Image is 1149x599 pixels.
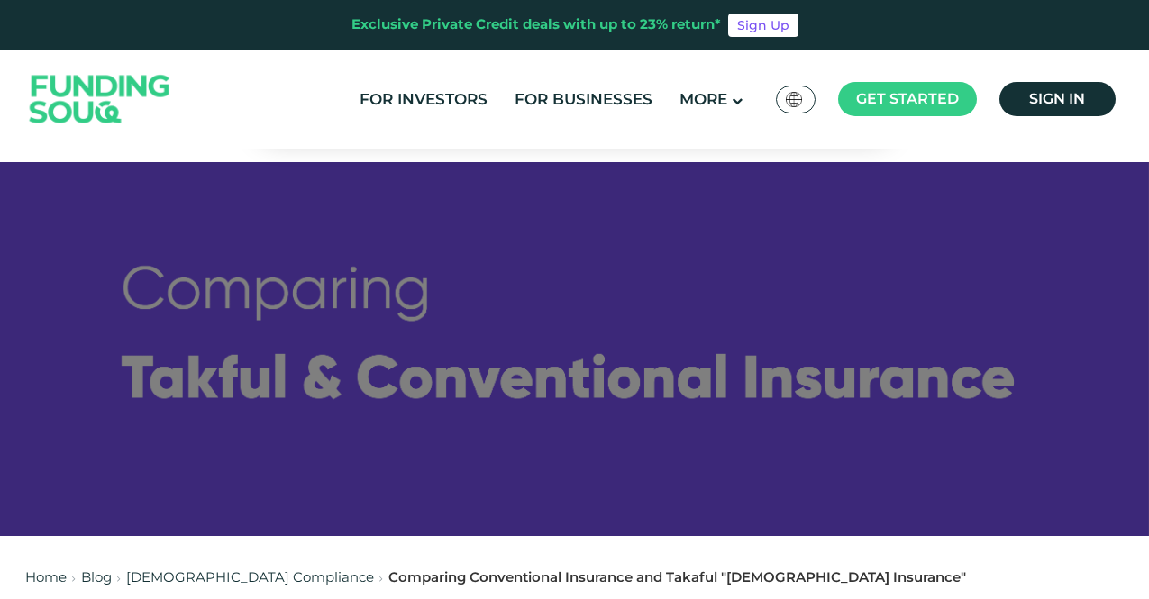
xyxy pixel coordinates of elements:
[786,92,802,107] img: SA Flag
[1029,90,1085,107] span: Sign in
[856,90,959,107] span: Get started
[25,568,67,585] a: Home
[351,14,721,35] div: Exclusive Private Credit deals with up to 23% return*
[388,567,966,588] div: Comparing Conventional Insurance and Takaful "[DEMOGRAPHIC_DATA] Insurance"
[510,85,657,114] a: For Businesses
[126,568,374,585] a: [DEMOGRAPHIC_DATA] Compliance
[999,82,1116,116] a: Sign in
[728,14,798,37] a: Sign Up
[81,568,112,585] a: Blog
[355,85,492,114] a: For Investors
[12,54,188,145] img: Logo
[679,90,727,108] span: More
